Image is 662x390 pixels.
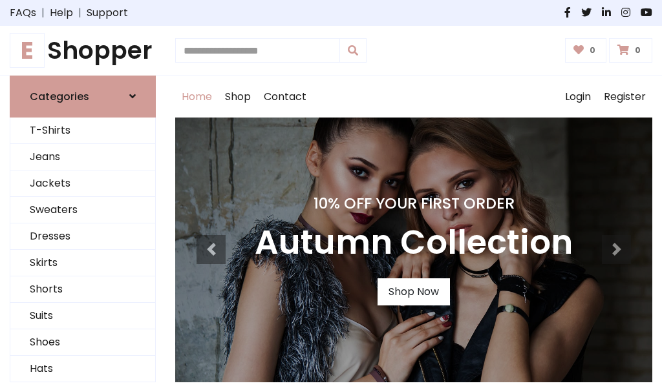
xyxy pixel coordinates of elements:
[10,356,155,382] a: Hats
[10,329,155,356] a: Shoes
[632,45,644,56] span: 0
[255,194,573,212] h4: 10% Off Your First Order
[10,118,155,144] a: T-Shirts
[50,5,73,21] a: Help
[30,90,89,103] h6: Categories
[257,76,313,118] a: Contact
[10,36,156,65] h1: Shopper
[10,76,156,118] a: Categories
[10,144,155,170] a: Jeans
[10,223,155,250] a: Dresses
[559,76,597,118] a: Login
[73,5,87,21] span: |
[219,76,257,118] a: Shop
[10,170,155,197] a: Jackets
[10,250,155,276] a: Skirts
[10,276,155,303] a: Shorts
[255,223,573,263] h3: Autumn Collection
[565,38,607,63] a: 0
[597,76,652,118] a: Register
[378,278,450,305] a: Shop Now
[10,303,155,329] a: Suits
[609,38,652,63] a: 0
[586,45,599,56] span: 0
[10,197,155,223] a: Sweaters
[10,5,36,21] a: FAQs
[10,33,45,68] span: E
[175,76,219,118] a: Home
[36,5,50,21] span: |
[10,36,156,65] a: EShopper
[87,5,128,21] a: Support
